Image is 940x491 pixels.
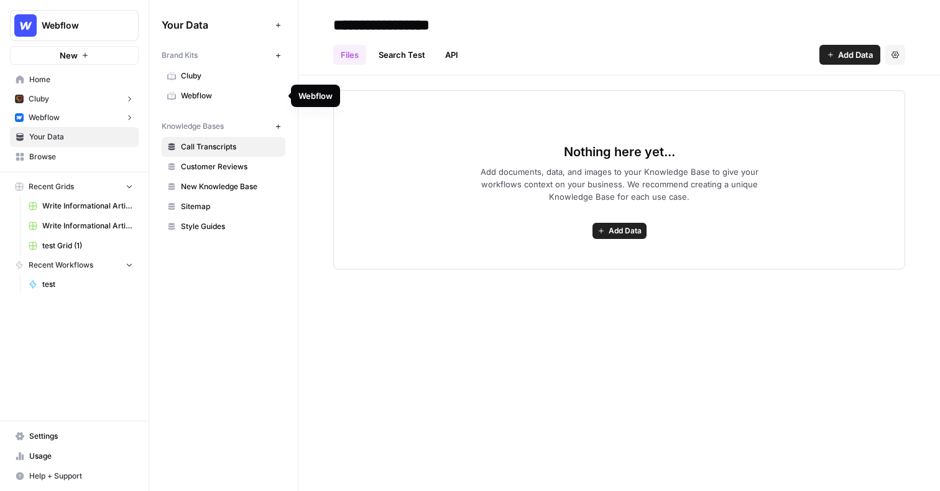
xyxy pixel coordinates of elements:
a: Usage [10,446,139,466]
span: Style Guides [181,221,280,232]
span: Webflow [181,90,280,101]
span: Your Data [29,131,133,143]
span: Add documents, data, and images to your Knowledge Base to give your workflows context on your bus... [460,166,778,203]
a: Style Guides [162,217,285,236]
a: test [23,274,139,294]
button: Cluby [10,90,139,108]
span: Webflow [29,112,60,123]
button: Recent Grids [10,177,139,196]
span: Add Data [609,225,642,236]
button: New [10,46,139,65]
span: test [42,279,133,290]
a: Webflow [162,86,285,106]
span: Help + Support [29,470,133,482]
span: Customer Reviews [181,161,280,172]
button: Help + Support [10,466,139,486]
span: Recent Workflows [29,260,93,271]
span: test Grid (1) [42,240,133,251]
a: Customer Reviews [162,157,285,177]
a: Cluby [162,66,285,86]
span: Add Data [838,49,873,61]
button: Recent Workflows [10,256,139,274]
img: a1pu3e9a4sjoov2n4mw66knzy8l8 [15,113,24,122]
span: Recent Grids [29,181,74,192]
span: Nothing here yet... [564,143,675,161]
a: Browse [10,147,139,167]
a: Your Data [10,127,139,147]
span: Knowledge Bases [162,121,224,132]
a: Call Transcripts [162,137,285,157]
a: New Knowledge Base [162,177,285,197]
a: API [438,45,466,65]
span: Write Informational Article [42,220,133,231]
a: Settings [10,426,139,446]
a: Sitemap [162,197,285,217]
div: Webflow [298,90,333,102]
span: Settings [29,431,133,442]
span: Home [29,74,133,85]
span: Webflow [42,19,117,32]
a: test Grid (1) [23,236,139,256]
a: Write Informational Article [23,196,139,216]
a: Files [333,45,366,65]
span: Write Informational Article [42,200,133,212]
button: Add Data [592,223,647,239]
img: x9pvq66k5d6af0jwfjov4in6h5zj [15,95,24,103]
span: Sitemap [181,201,280,212]
a: Search Test [371,45,433,65]
span: Your Data [162,17,270,32]
a: Home [10,70,139,90]
span: Usage [29,451,133,462]
button: Webflow [10,108,139,127]
img: Webflow Logo [14,14,37,37]
span: Browse [29,151,133,162]
span: New [60,49,78,62]
button: Add Data [819,45,880,65]
span: Cluby [181,70,280,82]
span: New Knowledge Base [181,181,280,192]
button: Workspace: Webflow [10,10,139,41]
span: Call Transcripts [181,141,280,152]
span: Brand Kits [162,50,198,61]
span: Cluby [29,93,49,105]
a: Write Informational Article [23,216,139,236]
